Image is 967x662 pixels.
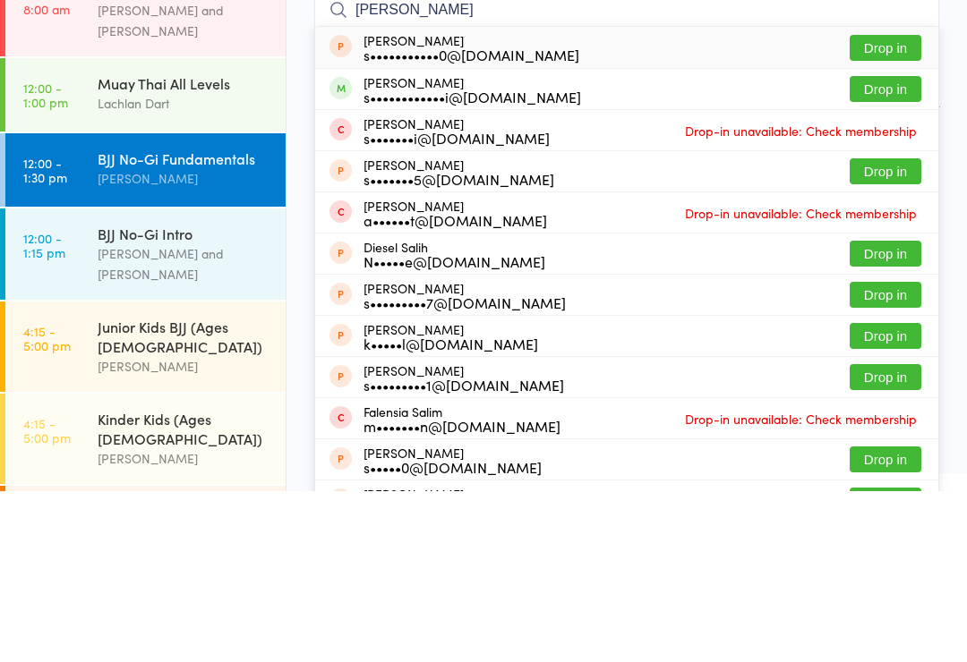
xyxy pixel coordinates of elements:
a: 6:30 -8:00 amBJJ Gi Intro[PERSON_NAME] and [PERSON_NAME] [5,136,286,227]
div: [PERSON_NAME] [364,204,579,233]
div: s•••••••i@[DOMAIN_NAME] [364,301,550,316]
div: Lachlan Dart [98,264,270,284]
div: s•••••••••••0@[DOMAIN_NAME] [364,218,579,233]
a: [DATE] [23,128,67,148]
div: s••••••••••••i@[DOMAIN_NAME] [364,260,581,275]
div: s•••••••5@[DOMAIN_NAME] [364,343,554,357]
div: [PERSON_NAME] [98,527,270,547]
a: 12:00 -1:00 pmMuay Thai All LevelsLachlan Dart [5,229,286,302]
div: At [129,98,218,128]
button: Drop in [850,535,921,561]
div: Kinder Kids (Ages [DEMOGRAPHIC_DATA]) [98,580,270,619]
button: Drop in [850,247,921,273]
button: Drop in [850,412,921,437]
div: Events for [23,98,111,128]
div: Falensia Salim [364,575,561,604]
div: [PERSON_NAME] and [PERSON_NAME] [98,414,270,455]
span: BJJ [314,117,939,135]
div: [PERSON_NAME] [364,328,554,357]
div: [PERSON_NAME] [364,287,550,316]
button: Drop in [850,329,921,355]
button: Drop in [850,617,921,643]
div: [PERSON_NAME] [364,534,564,563]
div: BJJ No-Gi Fundamentals [98,319,270,339]
div: Junior Kids BJJ (Ages [DEMOGRAPHIC_DATA]) [98,488,270,527]
span: Drop-in unavailable: Check membership [680,288,921,315]
span: Drop-in unavailable: Check membership [680,370,921,397]
div: k•••••l@[DOMAIN_NAME] [364,507,538,522]
a: 12:00 -1:15 pmBJJ No-Gi Intro[PERSON_NAME] and [PERSON_NAME] [5,379,286,471]
div: [PERSON_NAME] and [PERSON_NAME] [98,171,270,212]
span: Drop-in unavailable: Check membership [680,576,921,603]
div: [PERSON_NAME] [364,452,566,480]
time: 4:15 - 5:00 pm [23,495,71,523]
time: 12:00 - 1:30 pm [23,327,67,355]
button: Drop in [850,494,921,520]
div: [PERSON_NAME] [364,246,581,275]
div: Diesel Salih [364,411,545,439]
a: 4:15 -5:00 pmKinder Kids (Ages [DEMOGRAPHIC_DATA])[PERSON_NAME] [5,564,286,655]
div: [PERSON_NAME] [98,619,270,640]
div: N•••••e@[DOMAIN_NAME] [364,425,545,439]
div: BJJ No-Gi Intro [98,395,270,414]
button: Drop in [850,453,921,479]
time: 4:15 - 5:00 pm [23,587,71,615]
div: [PERSON_NAME] [364,369,547,398]
div: [PERSON_NAME] [98,339,270,360]
input: Search [314,160,939,201]
span: [PERSON_NAME] [314,81,911,99]
span: [DATE] 12:00pm [314,64,911,81]
time: 12:00 - 1:15 pm [23,402,65,430]
div: s•••••••••7@[DOMAIN_NAME] [364,466,566,480]
a: 4:15 -5:00 pmJunior Kids BJJ (Ages [DEMOGRAPHIC_DATA])[PERSON_NAME] [5,472,286,563]
div: Any location [129,128,218,148]
h2: BJJ No-Gi Fundamentals Check-in [314,25,939,55]
img: Dominance MMA Abbotsford [18,13,85,81]
div: s•••••••••1@[DOMAIN_NAME] [364,548,564,563]
div: [PERSON_NAME] [364,493,538,522]
time: 6:30 - 8:00 am [23,158,70,187]
button: Drop in [850,206,921,232]
span: BJJ [314,99,911,117]
div: [PERSON_NAME] [364,616,542,645]
time: 12:00 - 1:00 pm [23,251,68,280]
div: s•••••0@[DOMAIN_NAME] [364,631,542,645]
div: a••••••t@[DOMAIN_NAME] [364,384,547,398]
a: 12:00 -1:30 pmBJJ No-Gi Fundamentals[PERSON_NAME] [5,304,286,378]
div: m•••••••n@[DOMAIN_NAME] [364,590,561,604]
div: Muay Thai All Levels [98,244,270,264]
